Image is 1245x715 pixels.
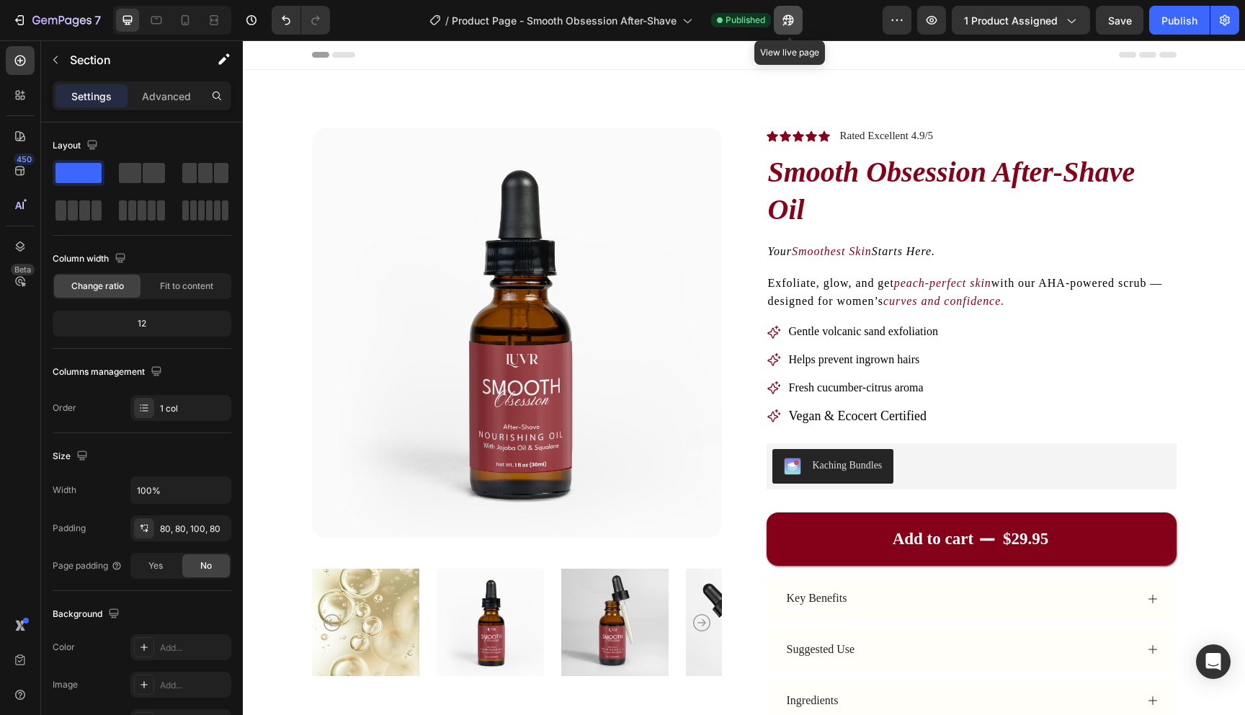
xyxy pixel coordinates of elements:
[597,89,691,103] p: Rated Excellent 4.9/5
[131,477,231,503] input: Auto
[53,401,76,414] div: Order
[570,417,640,432] div: Kaching Bundles
[1149,6,1210,35] button: Publish
[544,653,596,668] p: Ingredients
[544,551,604,566] p: Key Benefits
[629,205,692,217] i: Starts Here.
[530,409,651,443] button: Kaching Bundles
[94,12,101,29] p: 7
[952,6,1090,35] button: 1 product assigned
[53,249,129,269] div: Column width
[1161,13,1197,28] div: Publish
[1196,644,1231,679] div: Open Intercom Messenger
[53,605,122,624] div: Background
[53,678,78,691] div: Image
[200,559,212,572] span: No
[541,417,558,435] img: KachingBundles.png
[1108,14,1132,27] span: Save
[6,6,107,35] button: 7
[546,285,695,297] span: Gentle volcanic sand exfoliation
[525,236,651,249] span: Exfoliate, glow, and get
[726,14,765,27] span: Published
[243,40,1245,715] iframe: Design area
[546,341,681,353] span: Fresh cucumber-citrus aroma
[546,368,684,383] span: Vegan & Ecocert Certified
[160,679,228,692] div: Add...
[53,363,165,382] div: Columns management
[71,280,124,293] span: Change ratio
[964,13,1058,28] span: 1 product assigned
[549,205,629,217] i: Smoothest Skin
[651,236,749,249] i: peach-perfect skin
[53,136,101,156] div: Layout
[71,89,112,104] p: Settings
[148,559,163,572] span: Yes
[272,6,330,35] div: Undo/Redo
[160,402,228,415] div: 1 col
[53,641,75,654] div: Color
[445,13,449,28] span: /
[53,447,91,466] div: Size
[650,488,731,510] div: Add to cart
[759,487,807,511] div: $29.95
[1096,6,1143,35] button: Save
[142,89,191,104] p: Advanced
[53,522,86,535] div: Padding
[70,51,188,68] p: Section
[524,472,934,525] button: Add to cart
[53,559,122,572] div: Page padding
[14,154,35,165] div: 450
[55,314,228,334] div: 12
[524,112,934,190] h1: Smooth Obsession After-Shave Oil
[160,280,213,293] span: Fit to content
[525,236,920,267] span: with our AHA-powered scrub — designed for women’s
[546,313,677,325] span: Helps prevent ingrown hairs
[450,574,468,591] button: Carousel Next Arrow
[53,484,76,497] div: Width
[160,523,228,536] div: 80, 80, 100, 80
[544,602,612,617] p: Suggested Use
[641,254,762,267] i: curves and confidence.
[452,13,677,28] span: Product Page - Smooth Obsession After-Shave
[160,641,228,654] div: Add...
[525,205,550,217] i: Your
[11,264,35,275] div: Beta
